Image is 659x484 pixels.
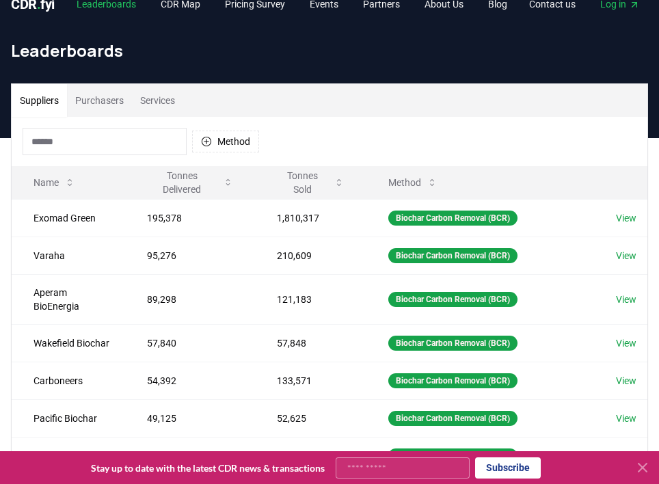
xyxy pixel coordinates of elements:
[616,412,636,425] a: View
[125,399,256,437] td: 49,125
[616,211,636,225] a: View
[388,336,517,351] div: Biochar Carbon Removal (BCR)
[255,199,366,237] td: 1,810,317
[132,84,183,117] button: Services
[12,399,125,437] td: Pacific Biochar
[388,292,517,307] div: Biochar Carbon Removal (BCR)
[616,374,636,388] a: View
[616,449,636,463] a: View
[388,211,517,226] div: Biochar Carbon Removal (BCR)
[377,169,448,196] button: Method
[12,274,125,324] td: Aperam BioEnergia
[125,362,256,399] td: 54,392
[255,274,366,324] td: 121,183
[12,84,67,117] button: Suppliers
[125,324,256,362] td: 57,840
[255,399,366,437] td: 52,625
[136,169,245,196] button: Tonnes Delivered
[388,448,517,463] div: Biochar Carbon Removal (BCR)
[388,373,517,388] div: Biochar Carbon Removal (BCR)
[266,169,355,196] button: Tonnes Sold
[67,84,132,117] button: Purchasers
[255,437,366,474] td: 25,985
[255,324,366,362] td: 57,848
[125,274,256,324] td: 89,298
[616,293,636,306] a: View
[11,40,648,62] h1: Leaderboards
[388,248,517,263] div: Biochar Carbon Removal (BCR)
[12,237,125,274] td: Varaha
[12,437,125,474] td: Freres Biochar
[125,237,256,274] td: 95,276
[192,131,259,152] button: Method
[125,199,256,237] td: 195,378
[23,169,86,196] button: Name
[255,362,366,399] td: 133,571
[125,437,256,474] td: 25,985
[616,336,636,350] a: View
[616,249,636,263] a: View
[12,199,125,237] td: Exomad Green
[12,324,125,362] td: Wakefield Biochar
[388,411,517,426] div: Biochar Carbon Removal (BCR)
[12,362,125,399] td: Carboneers
[255,237,366,274] td: 210,609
